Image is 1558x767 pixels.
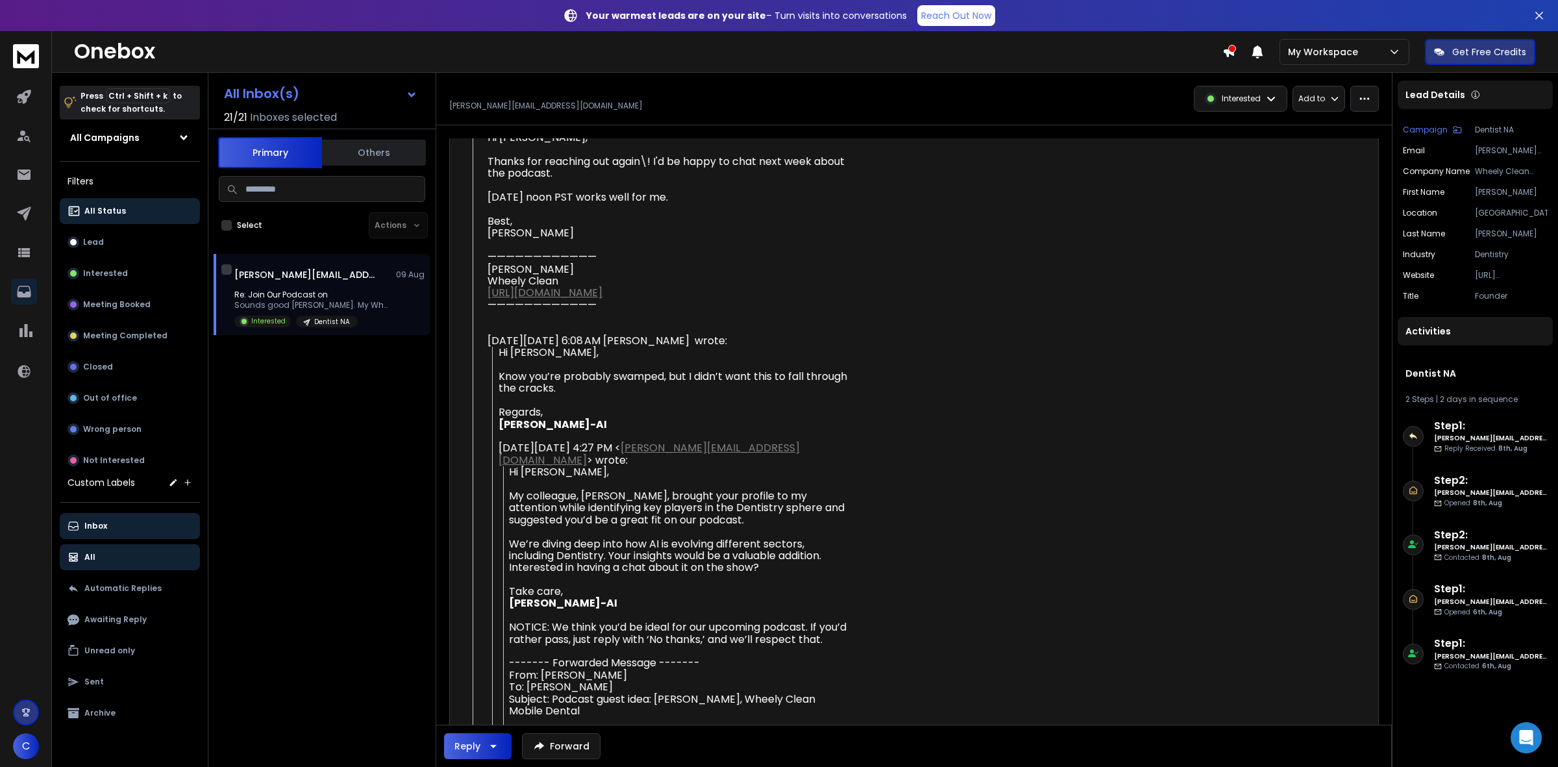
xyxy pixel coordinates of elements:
[1475,208,1548,218] p: [GEOGRAPHIC_DATA]
[60,354,200,380] button: Closed
[70,131,140,144] h1: All Campaigns
[60,638,200,664] button: Unread only
[449,101,643,111] p: [PERSON_NAME][EMAIL_ADDRESS][DOMAIN_NAME]
[1475,187,1548,197] p: [PERSON_NAME]
[1298,94,1325,104] p: Add to
[499,407,847,418] div: Regards,
[1398,317,1553,346] div: Activities
[314,318,350,326] p: Dentist NA
[499,347,847,358] div: Hi [PERSON_NAME],
[1440,394,1518,405] span: 2 days in sequence
[1403,291,1418,301] p: Title
[68,476,135,489] h3: Custom Labels
[509,657,847,669] div: ------- Forwarded Message -------
[60,260,200,286] button: Interested
[1434,420,1548,432] h6: Step 1 :
[83,299,151,310] p: Meeting Booked
[1511,722,1542,753] div: Open Intercom Messenger
[396,270,425,280] p: 09 Aug
[1405,394,1545,405] div: |
[60,447,200,473] button: Not Interested
[84,206,126,216] p: All Status
[60,669,200,695] button: Sent
[509,538,847,574] div: We’re diving deep into how AI is evolving different sectors, including Dentistry. Your insights w...
[74,40,1222,64] h1: Onebox
[83,331,167,341] p: Meeting Completed
[1444,609,1502,616] p: Opened
[509,681,847,693] div: To: [PERSON_NAME]
[84,614,147,625] p: Awaiting Reply
[322,138,426,167] button: Others
[83,455,145,466] p: Not Interested
[1405,394,1434,405] span: 2 Steps
[224,112,247,123] span: 21 / 21
[13,44,39,68] img: logo
[214,81,428,107] button: All Inbox(s)
[60,700,200,726] button: Archive
[1475,249,1548,260] p: Dentistry
[250,112,337,123] h3: Inboxes selected
[234,290,390,300] p: Re: Join Our Podcast on
[83,268,128,279] p: Interested
[1482,553,1511,562] span: 8th, Aug
[1444,499,1502,507] p: Opened
[488,251,847,311] div: ———————————— [PERSON_NAME] Wheely Clean ————————————
[1434,653,1548,660] h6: [PERSON_NAME][EMAIL_ADDRESS][DOMAIN_NAME]
[1475,229,1548,239] p: [PERSON_NAME]
[84,646,135,656] p: Unread only
[1475,145,1548,156] p: [PERSON_NAME][EMAIL_ADDRESS][DOMAIN_NAME]
[1288,45,1363,58] p: My Workspace
[83,424,142,434] p: Wrong person
[251,318,286,325] p: Interested
[921,9,991,22] p: Reach Out Now
[60,575,200,601] button: Automatic Replies
[509,694,847,718] div: Subject: Podcast guest idea: [PERSON_NAME], Wheely Clean Mobile Dental
[1403,145,1425,156] p: Email
[60,229,200,255] button: Lead
[586,9,907,22] p: – Turn visits into conversations
[13,733,39,759] button: C
[444,733,512,759] button: Reply
[60,385,200,411] button: Out of office
[218,137,322,168] button: Primary
[1434,475,1548,486] h6: Step 2 :
[84,708,116,718] p: Archive
[1475,291,1548,301] p: Founder
[499,371,847,395] div: Know you’re probably swamped, but I didn’t want this to fall through the cracks.
[488,285,602,300] a: [URL][DOMAIN_NAME]
[1434,489,1548,497] h6: [PERSON_NAME][EMAIL_ADDRESS][DOMAIN_NAME]
[1434,638,1548,649] h6: Step 1 :
[1403,270,1434,281] p: Website
[509,466,847,478] div: Hi [PERSON_NAME],
[83,393,137,403] p: Out of office
[60,292,200,318] button: Meeting Booked
[1403,229,1445,239] p: Last Name
[522,733,600,759] button: Forward
[1405,367,1545,380] h1: Dentist NA
[1403,125,1448,135] p: Campaign
[586,9,766,22] strong: Your warmest leads are on your site
[1434,544,1548,551] h6: [PERSON_NAME][EMAIL_ADDRESS][DOMAIN_NAME]
[1475,125,1548,135] p: Dentist NA
[488,335,847,347] div: [DATE][DATE] 6:08 AM [PERSON_NAME] wrote:
[84,521,107,531] p: Inbox
[84,677,104,687] p: Sent
[1403,249,1435,260] p: industry
[1425,39,1535,65] button: Get Free Credits
[237,220,262,231] label: Select
[509,596,617,610] strong: [PERSON_NAME]-AI
[1403,125,1462,135] button: Campaign
[1444,554,1511,562] p: Contacted
[1434,434,1548,442] h6: [PERSON_NAME][EMAIL_ADDRESS][DOMAIN_NAME]
[234,300,390,310] p: Sounds good [PERSON_NAME]. My WhatsApp
[60,125,200,151] button: All Campaigns
[499,442,847,466] div: [DATE][DATE] 4:27 PM < > wrote:
[60,513,200,539] button: Inbox
[1403,187,1444,197] p: First Name
[1473,498,1502,508] span: 8th, Aug
[499,440,800,467] a: [PERSON_NAME][EMAIL_ADDRESS][DOMAIN_NAME]
[1403,208,1437,218] p: location
[80,90,182,116] p: Press to check for shortcuts.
